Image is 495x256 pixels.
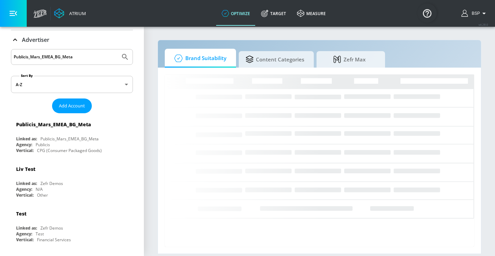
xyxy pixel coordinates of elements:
[16,237,34,243] div: Vertical:
[59,102,85,110] span: Add Account
[54,8,86,19] a: Atrium
[22,36,49,44] p: Advertiser
[479,23,488,26] span: v 4.28.0
[16,181,37,186] div: Linked as:
[37,237,71,243] div: Financial Services
[16,142,32,148] div: Agency:
[66,10,86,16] div: Atrium
[40,181,63,186] div: Zefr Demos
[461,9,488,18] button: BSP
[16,210,26,217] div: Test
[40,136,99,142] div: Publicis_Mars_EMEA_BG_Meta
[36,186,43,192] div: N/A
[16,121,91,128] div: Publicis_Mars_EMEA_BG_Meta
[16,166,35,172] div: Liv Test
[16,231,32,237] div: Agency:
[11,161,133,200] div: Liv TestLinked as:Zefr DemosAgency:N/AVertical:Other
[117,49,133,65] button: Submit Search
[37,148,102,153] div: CPG (Consumer Packaged Goods)
[11,205,133,244] div: TestLinked as:Zefr DemosAgency:TestVertical:Financial Services
[11,76,133,93] div: A-Z
[11,116,133,155] div: Publicis_Mars_EMEA_BG_MetaLinked as:Publicis_Mars_EMEA_BG_MetaAgency:PublicisVertical:CPG (Consum...
[16,225,37,231] div: Linked as:
[256,1,292,26] a: Target
[172,50,226,67] span: Brand Suitability
[20,73,34,78] label: Sort By
[14,53,117,61] input: Search by name
[16,148,34,153] div: Vertical:
[11,30,133,49] div: Advertiser
[36,142,50,148] div: Publicis
[16,186,32,192] div: Agency:
[323,51,375,68] span: Zefr Max
[40,225,63,231] div: Zefr Demos
[37,192,48,198] div: Other
[36,231,44,237] div: Test
[16,192,34,198] div: Vertical:
[292,1,331,26] a: measure
[469,11,480,16] span: login as: bsp_linking@zefr.com
[216,1,256,26] a: optimize
[16,136,37,142] div: Linked as:
[418,3,437,23] button: Open Resource Center
[52,98,92,113] button: Add Account
[246,51,304,68] span: Content Categories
